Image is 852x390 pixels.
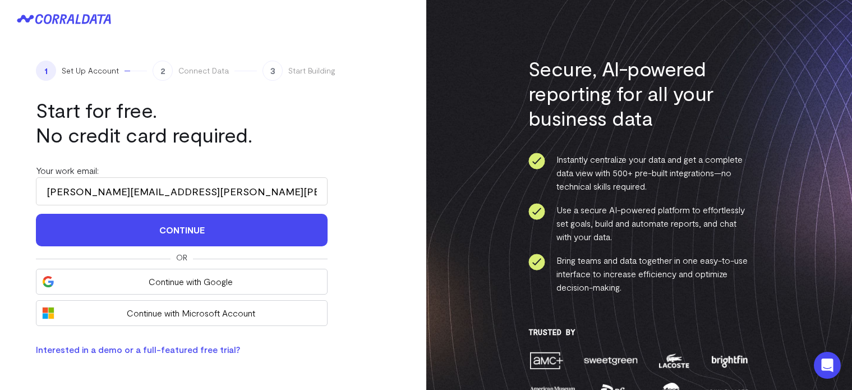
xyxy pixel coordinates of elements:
[153,61,173,81] span: 2
[60,275,321,288] span: Continue with Google
[60,306,321,320] span: Continue with Microsoft Account
[36,300,328,326] button: Continue with Microsoft Account
[528,153,750,193] li: Instantly centralize your data and get a complete data view with 500+ pre-built integrations—no t...
[62,65,119,76] span: Set Up Account
[36,98,328,147] h1: Start for free. No credit card required.
[36,165,99,176] label: Your work email:
[36,214,328,246] button: Continue
[36,269,328,295] button: Continue with Google
[176,252,187,263] span: Or
[528,203,750,244] li: Use a secure AI-powered platform to effortlessly set goals, build and automate reports, and chat ...
[528,328,750,337] h3: Trusted By
[262,61,283,81] span: 3
[814,352,841,379] div: Open Intercom Messenger
[36,61,56,81] span: 1
[288,65,335,76] span: Start Building
[178,65,229,76] span: Connect Data
[528,56,750,130] h3: Secure, AI-powered reporting for all your business data
[36,177,328,205] input: Enter your work email address
[528,254,750,294] li: Bring teams and data together in one easy-to-use interface to increase efficiency and optimize de...
[36,344,240,355] a: Interested in a demo or a full-featured free trial?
